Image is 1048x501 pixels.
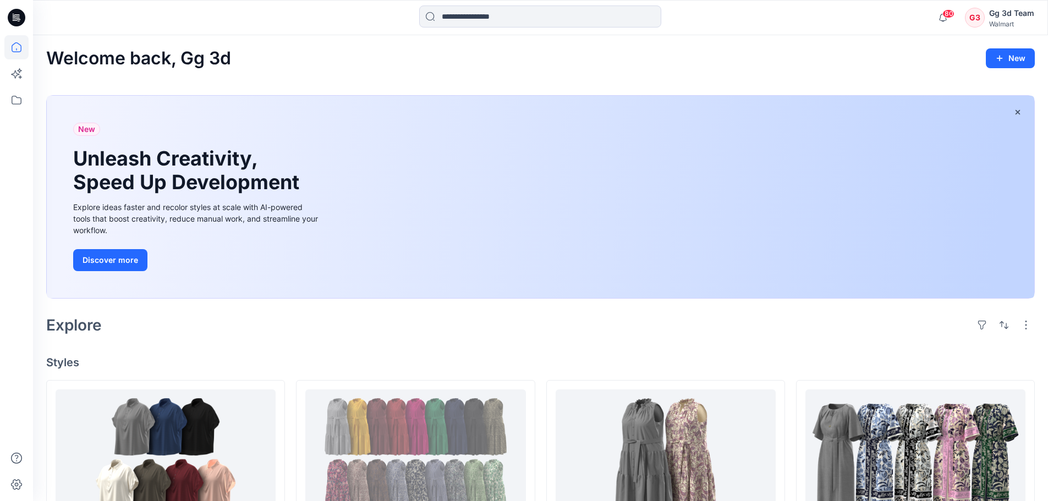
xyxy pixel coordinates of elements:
div: Gg 3d Team [989,7,1034,20]
span: 80 [942,9,954,18]
h2: Explore [46,316,102,334]
h2: Welcome back, Gg 3d [46,48,231,69]
a: Discover more [73,249,321,271]
h1: Unleash Creativity, Speed Up Development [73,147,304,194]
button: New [986,48,1035,68]
div: G3 [965,8,985,27]
span: New [78,123,95,136]
button: Discover more [73,249,147,271]
div: Walmart [989,20,1034,28]
div: Explore ideas faster and recolor styles at scale with AI-powered tools that boost creativity, red... [73,201,321,236]
h4: Styles [46,356,1035,369]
